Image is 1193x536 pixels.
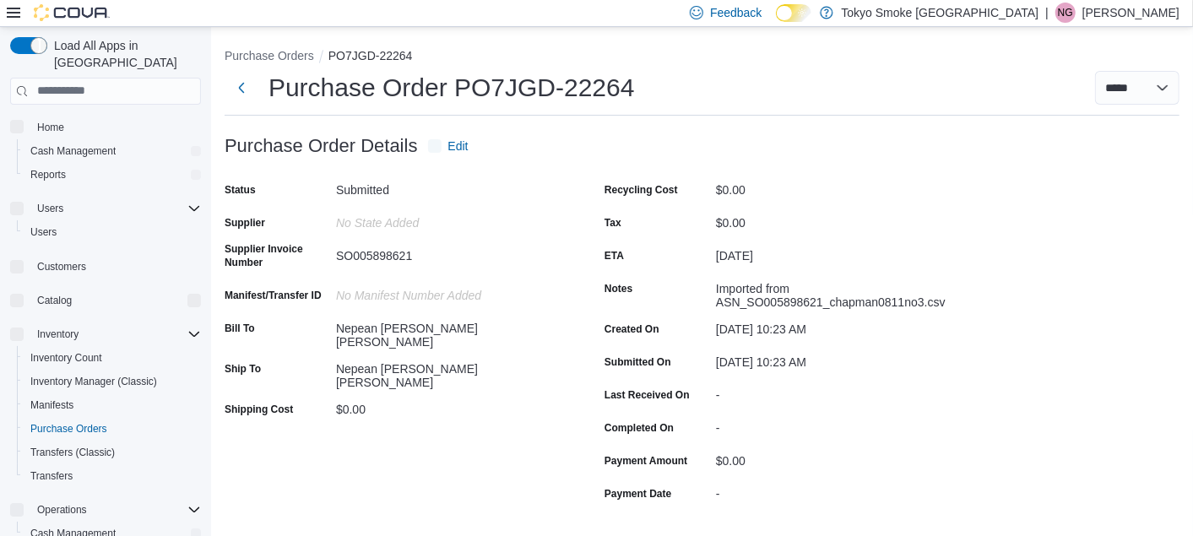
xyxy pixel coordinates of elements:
[1058,3,1073,23] span: NG
[24,395,201,415] span: Manifests
[17,163,208,187] button: Reports
[24,419,201,439] span: Purchase Orders
[328,49,413,62] button: PO7JGD-22264
[716,480,942,501] div: -
[605,487,671,501] label: Payment Date
[24,442,201,463] span: Transfers (Classic)
[30,324,85,344] button: Inventory
[37,202,63,215] span: Users
[225,47,1179,68] nav: An example of EuiBreadcrumbs
[605,454,687,468] label: Payment Amount
[37,260,86,273] span: Customers
[605,322,659,336] label: Created On
[776,22,777,23] span: Dark Mode
[17,464,208,488] button: Transfers
[605,388,690,402] label: Last Received On
[30,257,93,277] a: Customers
[336,355,562,389] div: Nepean [PERSON_NAME] [PERSON_NAME]
[30,198,201,219] span: Users
[30,500,94,520] button: Operations
[716,447,942,468] div: $0.00
[17,220,208,244] button: Users
[716,349,942,369] div: [DATE] 10:23 AM
[24,371,201,392] span: Inventory Manager (Classic)
[37,328,79,341] span: Inventory
[30,351,102,365] span: Inventory Count
[37,294,72,307] span: Catalog
[24,419,114,439] a: Purchase Orders
[30,500,201,520] span: Operations
[225,322,255,335] label: Bill To
[24,141,122,161] a: Cash Management
[776,4,811,22] input: Dark Mode
[24,141,201,161] span: Cash Management
[30,290,79,311] button: Catalog
[716,316,942,336] div: [DATE] 10:23 AM
[34,4,110,21] img: Cova
[1045,3,1049,23] p: |
[225,136,418,156] h3: Purchase Order Details
[17,346,208,370] button: Inventory Count
[37,121,64,134] span: Home
[17,370,208,393] button: Inventory Manager (Classic)
[17,393,208,417] button: Manifests
[225,71,258,105] button: Next
[336,209,562,230] div: No State added
[24,395,80,415] a: Manifests
[17,441,208,464] button: Transfers (Classic)
[3,322,208,346] button: Inventory
[24,466,79,486] a: Transfers
[17,139,208,163] button: Cash Management
[716,382,942,402] div: -
[30,290,201,311] span: Catalog
[3,115,208,139] button: Home
[47,37,201,71] span: Load All Apps in [GEOGRAPHIC_DATA]
[3,197,208,220] button: Users
[24,348,201,368] span: Inventory Count
[225,403,293,416] label: Shipping Cost
[336,396,562,416] div: $0.00
[716,176,942,197] div: $0.00
[24,165,201,185] span: Reports
[1082,3,1179,23] p: [PERSON_NAME]
[336,315,562,349] div: Nepean [PERSON_NAME] [PERSON_NAME]
[1055,3,1076,23] div: Nadine Guindon
[225,216,265,230] label: Supplier
[24,348,109,368] a: Inventory Count
[605,282,632,295] label: Notes
[30,446,115,459] span: Transfers (Classic)
[30,198,70,219] button: Users
[30,225,57,239] span: Users
[336,176,562,197] div: Submitted
[30,422,107,436] span: Purchase Orders
[30,469,73,483] span: Transfers
[30,168,66,181] span: Reports
[37,503,87,517] span: Operations
[716,242,942,263] div: [DATE]
[30,256,201,277] span: Customers
[30,117,71,138] a: Home
[225,183,256,197] label: Status
[30,324,201,344] span: Inventory
[225,49,314,62] button: Purchase Orders
[24,222,201,242] span: Users
[336,282,562,302] div: No Manifest Number added
[605,216,621,230] label: Tax
[17,417,208,441] button: Purchase Orders
[716,275,942,309] div: Imported from ASN_SO005898621_chapman0811no3.csv
[24,371,164,392] a: Inventory Manager (Classic)
[225,289,322,302] label: Manifest/Transfer ID
[24,442,122,463] a: Transfers (Classic)
[225,242,329,269] label: Supplier Invoice Number
[268,71,635,105] h1: Purchase Order PO7JGD-22264
[421,129,475,163] button: Edit
[3,254,208,279] button: Customers
[605,355,671,369] label: Submitted On
[30,144,116,158] span: Cash Management
[24,222,63,242] a: Users
[24,165,73,185] a: Reports
[225,362,261,376] label: Ship To
[30,398,73,412] span: Manifests
[842,3,1039,23] p: Tokyo Smoke [GEOGRAPHIC_DATA]
[24,466,201,486] span: Transfers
